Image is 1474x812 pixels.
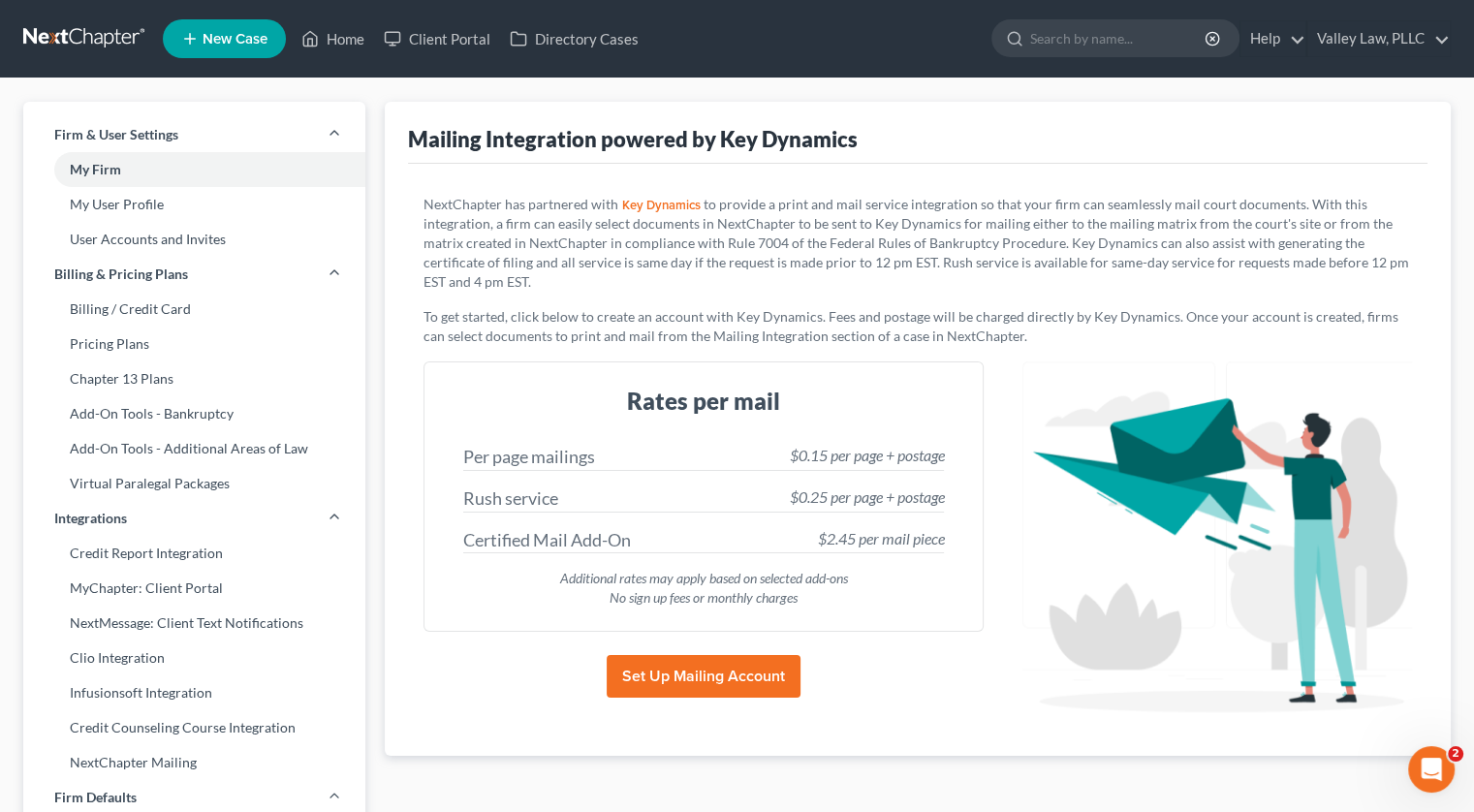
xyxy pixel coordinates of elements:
a: User Accounts and Invites [23,222,365,257]
div: $2.45 per mail piece [817,528,944,550]
span: Billing & Pricing Plans [54,265,188,284]
div: Mailing Integration powered by Key Dynamics [408,125,858,153]
a: Firm & User Settings [23,117,365,152]
a: Add-On Tools - Additional Areas of Law [23,431,365,466]
a: Infusionsoft Integration [23,675,365,710]
div: Per page mailings [463,445,595,470]
a: Billing & Pricing Plans [23,257,365,292]
a: My Firm [23,152,365,187]
h3: Rates per mail [448,386,959,417]
a: My User Profile [23,187,365,222]
a: NextMessage: Client Text Notifications [23,606,365,640]
a: Directory Cases [500,21,648,56]
div: Rush service [463,486,558,512]
div: Additional rates may apply based on selected add-ons [463,569,944,588]
button: Set Up Mailing Account [607,655,800,698]
span: Firm Defaults [54,788,137,807]
input: Search by name... [1030,20,1207,56]
a: Valley Law, PLLC [1307,21,1450,56]
a: Virtual Paralegal Packages [23,466,365,501]
span: 2 [1448,746,1463,762]
a: Client Portal [374,21,500,56]
a: Credit Report Integration [23,536,365,571]
a: Key Dynamics [618,200,704,212]
span: Integrations [54,509,127,528]
iframe: Intercom live chat [1408,746,1455,793]
span: Firm & User Settings [54,125,178,144]
div: $0.15 per page + postage [789,445,944,467]
span: New Case [203,32,267,47]
div: Certified Mail Add-On [463,528,631,553]
a: Credit Counseling Course Integration [23,710,365,745]
a: Integrations [23,501,365,536]
a: Add-On Tools - Bankruptcy [23,396,365,431]
a: MyChapter: Client Portal [23,571,365,606]
img: mailing-bbc677023538c6e1ea6db75f07111fabed9e36de8b7ac6cd77e321b5d56e327e.png [1022,361,1412,724]
a: Clio Integration [23,640,365,675]
p: To get started, click below to create an account with Key Dynamics. Fees and postage will be char... [423,307,1412,346]
a: Pricing Plans [23,327,365,361]
p: NextChapter has partnered with to provide a print and mail service integration so that your firm ... [423,195,1412,292]
a: Home [292,21,374,56]
div: $0.25 per page + postage [789,486,944,509]
a: Help [1240,21,1305,56]
a: NextChapter Mailing [23,745,365,780]
a: Chapter 13 Plans [23,361,365,396]
a: Billing / Credit Card [23,292,365,327]
div: No sign up fees or monthly charges [463,588,944,608]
